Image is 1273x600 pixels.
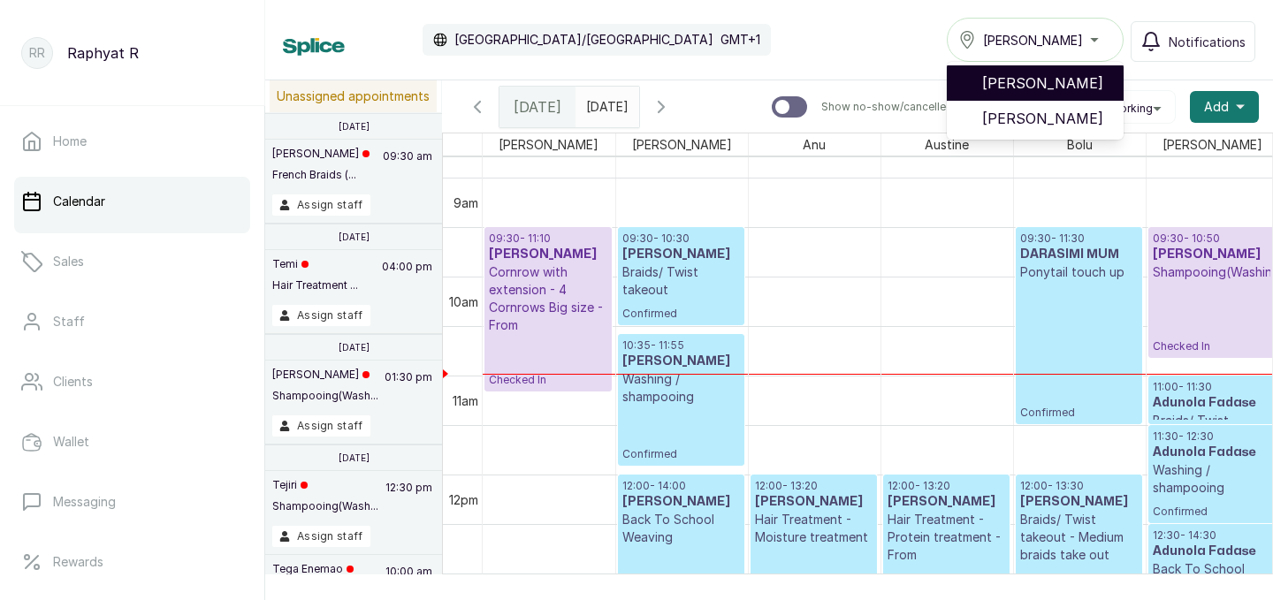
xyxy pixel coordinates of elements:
[272,389,378,403] p: Shampooing(Wash...
[1020,246,1138,263] h3: DARASIMI MUM
[489,232,607,246] p: 09:30 - 11:10
[622,299,740,321] p: Confirmed
[379,257,435,305] p: 04:00 pm
[272,194,370,216] button: Assign staff
[272,278,358,292] p: Hair Treatment ...
[14,477,250,527] a: Messaging
[14,177,250,226] a: Calendar
[53,493,116,511] p: Messaging
[1020,263,1138,281] p: Ponytail touch up
[799,133,829,156] span: Anu
[1153,543,1270,560] h3: Adunola Fadase
[947,62,1124,140] ul: [PERSON_NAME]
[622,263,740,299] p: Braids/ Twist takeout
[1153,560,1270,596] p: Back To School Weaving
[982,72,1109,94] span: [PERSON_NAME]
[755,493,873,511] h3: [PERSON_NAME]
[622,493,740,511] h3: [PERSON_NAME]
[272,499,378,513] p: Shampooing(Wash...
[1153,281,1270,353] p: Checked In
[1153,412,1270,465] p: Braids/ Twist takeout - Medium cornrows takeout
[272,562,358,576] p: Tega Enemao
[489,246,607,263] h3: [PERSON_NAME]
[629,133,736,156] span: [PERSON_NAME]
[449,391,482,410] div: 11am
[272,368,378,382] p: [PERSON_NAME]
[499,87,576,127] div: [DATE]
[380,147,435,194] p: 09:30 am
[888,493,1005,511] h3: [PERSON_NAME]
[272,526,370,547] button: Assign staff
[1204,98,1229,116] span: Add
[755,511,873,546] p: Hair Treatment - Moisture treatment
[1153,497,1270,519] p: Confirmed
[14,117,250,166] a: Home
[450,194,482,212] div: 9am
[1153,263,1270,281] p: Shampooing(Washing)
[53,433,89,451] p: Wallet
[14,237,250,286] a: Sales
[1020,493,1138,511] h3: [PERSON_NAME]
[339,342,370,353] p: [DATE]
[14,297,250,346] a: Staff
[1153,394,1270,412] h3: Adunola Fadase
[67,42,139,64] p: Raphyat R
[270,80,437,112] p: Unassigned appointments
[1153,461,1270,497] p: Washing / shampooing
[53,253,84,270] p: Sales
[622,338,740,353] p: 10:35 - 11:55
[1131,21,1255,62] button: Notifications
[383,478,435,526] p: 12:30 pm
[1153,232,1270,246] p: 09:30 - 10:50
[489,334,607,387] p: Checked In
[622,370,740,406] p: Washing / shampooing
[888,511,1005,564] p: Hair Treatment - Protein treatment - From
[53,373,93,391] p: Clients
[1110,102,1153,116] span: Working
[272,415,370,437] button: Assign staff
[53,193,105,210] p: Calendar
[339,452,370,463] p: [DATE]
[1153,528,1270,543] p: 12:30 - 14:30
[1063,133,1096,156] span: Bolu
[53,313,85,330] p: Staff
[622,479,740,493] p: 12:00 - 14:00
[947,18,1124,62] button: [PERSON_NAME]
[272,305,370,326] button: Assign staff
[755,479,873,493] p: 12:00 - 13:20
[921,133,972,156] span: Austine
[272,478,378,492] p: Tejiri
[1020,479,1138,493] p: 12:00 - 13:30
[382,368,435,415] p: 01:30 pm
[1169,33,1246,51] span: Notifications
[14,537,250,587] a: Rewards
[53,133,87,150] p: Home
[1153,246,1270,263] h3: [PERSON_NAME]
[446,490,482,509] div: 12pm
[1190,91,1259,123] button: Add
[53,553,103,571] p: Rewards
[29,44,45,62] p: RR
[622,511,740,546] p: Back To School Weaving
[1020,232,1138,246] p: 09:30 - 11:30
[821,100,953,114] p: Show no-show/cancelled
[272,168,370,182] p: French Braids (...
[1153,429,1270,444] p: 11:30 - 12:30
[622,353,740,370] h3: [PERSON_NAME]
[454,31,713,49] p: [GEOGRAPHIC_DATA]/[GEOGRAPHIC_DATA]
[1159,133,1266,156] span: [PERSON_NAME]
[446,292,482,311] div: 10am
[1153,380,1270,394] p: 11:00 - 11:30
[983,31,1083,49] span: [PERSON_NAME]
[272,257,358,271] p: Temi
[14,417,250,467] a: Wallet
[622,246,740,263] h3: [PERSON_NAME]
[14,357,250,406] a: Clients
[272,147,370,161] p: [PERSON_NAME]
[339,121,370,132] p: [DATE]
[495,133,602,156] span: [PERSON_NAME]
[1020,281,1138,420] p: Confirmed
[720,31,760,49] p: GMT+1
[888,479,1005,493] p: 12:00 - 13:20
[1153,444,1270,461] h3: Adunola Fadase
